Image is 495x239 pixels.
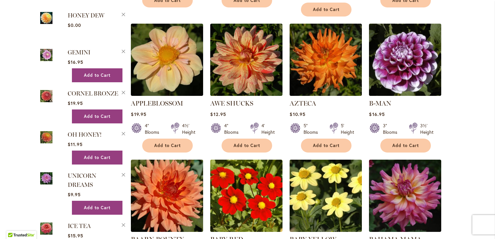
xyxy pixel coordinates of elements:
[131,24,203,96] img: APPLEBLOSSOM
[301,139,351,153] button: Add to Cart
[154,143,181,148] span: Add to Cart
[234,143,260,148] span: Add to Cart
[40,48,52,62] img: GEMINI
[68,222,91,230] a: ICE TEA
[304,122,322,135] div: 5" Blooms
[301,3,351,17] button: Add to Cart
[290,99,316,107] a: AZTECA
[68,12,105,19] a: HONEY DEW
[142,139,193,153] button: Add to Cart
[145,122,163,135] div: 4" Blooms
[72,151,122,165] button: Add to Cart
[40,171,52,187] a: UNICORN DREAMS
[131,160,203,232] img: Baarn Bounty
[40,130,52,146] a: Oh Honey!
[84,205,110,211] span: Add to Cart
[68,191,81,198] span: $9.95
[210,111,226,117] span: $12.95
[369,111,385,117] span: $16.95
[5,216,23,234] iframe: Launch Accessibility Center
[210,91,282,97] a: AWE SHUCKS
[210,24,282,96] img: AWE SHUCKS
[40,48,52,63] a: GEMINI
[392,143,419,148] span: Add to Cart
[210,99,253,107] a: AWE SHUCKS
[341,122,354,135] div: 5' Height
[369,24,441,96] img: B-MAN
[290,160,362,232] img: BABY YELLOW
[131,111,146,117] span: $19.95
[72,68,122,82] button: Add to Cart
[369,160,441,232] img: Bahama Mama
[369,99,391,107] a: B-MAN
[131,99,183,107] a: APPLEBLOSSOM
[40,221,52,237] a: ICE TEA
[68,233,83,239] span: $15.95
[72,109,122,123] button: Add to Cart
[290,111,305,117] span: $10.95
[84,155,110,160] span: Add to Cart
[40,11,52,27] a: Honey Dew
[261,122,275,135] div: 4' Height
[68,90,118,97] a: CORNEL BRONZE
[84,73,110,78] span: Add to Cart
[40,171,52,186] img: UNICORN DREAMS
[68,100,83,106] span: $19.95
[68,22,81,28] span: $0.00
[131,91,203,97] a: APPLEBLOSSOM
[290,24,362,96] img: AZTECA
[40,11,52,25] img: Honey Dew
[210,227,282,233] a: BABY RED
[68,131,102,138] a: OH HONEY!
[369,227,441,233] a: Bahama Mama
[182,122,195,135] div: 4½' Height
[72,201,122,215] button: Add to Cart
[383,122,401,135] div: 3" Blooms
[131,227,203,233] a: Baarn Bounty
[40,89,52,105] a: CORNEL BRONZE
[380,139,431,153] button: Add to Cart
[40,221,52,236] img: ICE TEA
[290,91,362,97] a: AZTECA
[68,141,83,147] span: $11.95
[222,139,272,153] button: Add to Cart
[68,49,90,56] a: GEMINI
[68,59,83,65] span: $16.95
[68,172,96,188] a: UNICORN DREAMS
[369,91,441,97] a: B-MAN
[420,122,433,135] div: 3½' Height
[313,143,340,148] span: Add to Cart
[40,130,52,144] img: Oh Honey!
[84,114,110,119] span: Add to Cart
[290,227,362,233] a: BABY YELLOW
[40,89,52,103] img: CORNEL BRONZE
[313,7,340,12] span: Add to Cart
[224,122,242,135] div: 4" Blooms
[210,160,282,232] img: BABY RED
